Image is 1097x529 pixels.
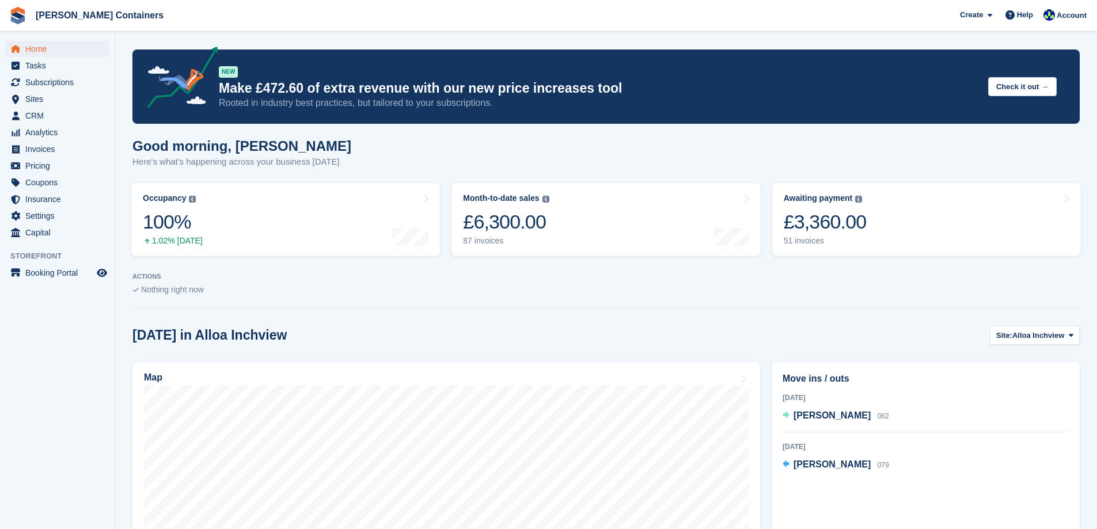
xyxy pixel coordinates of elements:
div: 100% [143,210,203,234]
p: Here's what's happening across your business [DATE] [132,155,351,169]
span: [PERSON_NAME] [794,410,871,420]
a: menu [6,74,109,90]
a: menu [6,141,109,157]
span: Subscriptions [25,74,94,90]
span: CRM [25,108,94,124]
p: ACTIONS [132,273,1080,280]
span: Account [1057,10,1087,21]
div: 87 invoices [463,236,549,246]
a: menu [6,208,109,224]
a: menu [6,158,109,174]
p: Rooted in industry best practices, but tailored to your subscriptions. [219,97,979,109]
span: Home [25,41,94,57]
span: Site: [996,330,1012,341]
span: Tasks [25,58,94,74]
span: Coupons [25,174,94,191]
a: menu [6,58,109,74]
a: menu [6,224,109,241]
span: Analytics [25,124,94,140]
div: [DATE] [783,442,1069,452]
h2: [DATE] in Alloa Inchview [132,328,287,343]
button: Check it out → [988,77,1057,96]
a: Awaiting payment £3,360.00 51 invoices [772,183,1081,256]
img: stora-icon-8386f47178a22dfd0bd8f6a31ec36ba5ce8667c1dd55bd0f319d3a0aa187defe.svg [9,7,26,24]
div: NEW [219,66,238,78]
span: Insurance [25,191,94,207]
span: [PERSON_NAME] [794,459,871,469]
div: Awaiting payment [784,193,853,203]
a: menu [6,191,109,207]
h1: Good morning, [PERSON_NAME] [132,138,351,154]
div: 51 invoices [784,236,867,246]
div: [DATE] [783,393,1069,403]
img: icon-info-grey-7440780725fd019a000dd9b08b2336e03edf1995a4989e88bcd33f0948082b44.svg [542,196,549,203]
img: price-adjustments-announcement-icon-8257ccfd72463d97f412b2fc003d46551f7dbcb40ab6d574587a9cd5c0d94... [138,47,218,112]
img: Audra Whitelaw [1043,9,1055,21]
span: Booking Portal [25,265,94,281]
a: [PERSON_NAME] Containers [31,6,168,25]
h2: Map [144,372,162,383]
div: 1.02% [DATE] [143,236,203,246]
a: menu [6,91,109,107]
p: Make £472.60 of extra revenue with our new price increases tool [219,80,979,97]
span: Sites [25,91,94,107]
img: icon-info-grey-7440780725fd019a000dd9b08b2336e03edf1995a4989e88bcd33f0948082b44.svg [189,196,196,203]
span: Storefront [10,250,115,262]
button: Site: Alloa Inchview [990,326,1080,345]
span: Invoices [25,141,94,157]
span: Nothing right now [141,285,204,294]
a: menu [6,108,109,124]
a: menu [6,265,109,281]
span: Help [1017,9,1033,21]
a: Occupancy 100% 1.02% [DATE] [131,183,440,256]
div: £3,360.00 [784,210,867,234]
a: [PERSON_NAME] 079 [783,458,889,473]
span: Capital [25,224,94,241]
div: Occupancy [143,193,186,203]
span: Alloa Inchview [1012,330,1064,341]
div: £6,300.00 [463,210,549,234]
h2: Move ins / outs [783,372,1069,386]
a: menu [6,174,109,191]
span: Pricing [25,158,94,174]
a: Month-to-date sales £6,300.00 87 invoices [451,183,760,256]
span: 062 [878,412,889,420]
a: menu [6,41,109,57]
div: Month-to-date sales [463,193,539,203]
a: menu [6,124,109,140]
img: icon-info-grey-7440780725fd019a000dd9b08b2336e03edf1995a4989e88bcd33f0948082b44.svg [855,196,862,203]
a: Preview store [95,266,109,280]
a: [PERSON_NAME] 062 [783,409,889,424]
span: Create [960,9,983,21]
img: blank_slate_check_icon-ba018cac091ee9be17c0a81a6c232d5eb81de652e7a59be601be346b1b6ddf79.svg [132,288,139,292]
span: Settings [25,208,94,224]
span: 079 [878,461,889,469]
